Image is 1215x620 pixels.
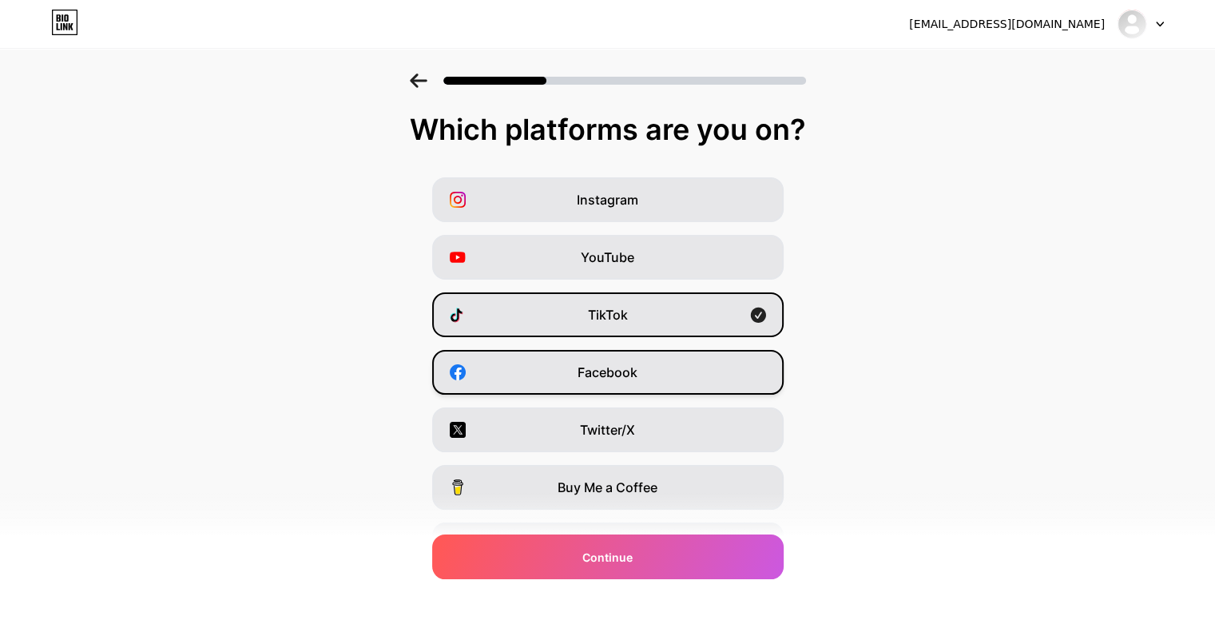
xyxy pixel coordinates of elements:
[16,113,1199,145] div: Which platforms are you on?
[577,190,638,209] span: Instagram
[580,420,635,439] span: Twitter/X
[558,478,657,497] span: Buy Me a Coffee
[1117,9,1147,39] img: caloyzamora
[559,593,657,612] span: I have a website
[581,248,634,267] span: YouTube
[582,549,633,566] span: Continue
[909,16,1105,33] div: [EMAIL_ADDRESS][DOMAIN_NAME]
[578,363,637,382] span: Facebook
[588,305,628,324] span: TikTok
